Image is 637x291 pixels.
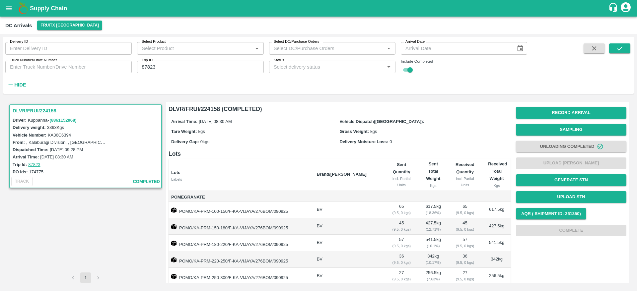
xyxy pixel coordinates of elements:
div: ( 9.5, 0 kgs) [453,243,478,249]
td: 45 [447,218,483,235]
td: POMO/KA-PRM-180-220/F-KA-VIJAYA/276BOM/090925 [169,235,312,251]
div: ( 18.36 %) [425,210,442,216]
td: 65 [384,202,419,218]
span: completed [133,178,160,186]
a: Supply Chain [30,4,608,13]
div: ( 16.1 %) [425,243,442,249]
label: , Kalaburagi Division, , [GEOGRAPHIC_DATA] [26,140,115,145]
strong: Hide [14,82,26,87]
div: ( 9.5, 0 kgs) [453,226,478,232]
div: Kgs [425,183,442,189]
label: Truck Number/Drive Number [10,58,57,63]
button: Upload STN [516,191,626,203]
td: BV [312,268,384,284]
label: Select Product [142,39,166,44]
button: Open [385,44,393,53]
span: kgs [370,129,377,134]
div: ( 12.71 %) [425,226,442,232]
input: Enter Delivery ID [5,42,132,55]
td: BV [312,202,384,218]
b: Sent Total Weight [426,161,440,181]
div: ( 9.5, 0 kgs) [389,210,414,216]
button: Open [385,63,393,71]
label: Arrival Date [405,39,425,44]
div: ( 9.5, 0 kgs) [389,276,414,282]
td: BV [312,235,384,251]
td: BV [312,218,384,235]
td: 427.5 kg [419,218,447,235]
label: KA36C6394 [48,133,71,138]
img: box [171,274,177,279]
img: box [171,241,177,246]
td: 342 kg [419,251,447,268]
button: Sampling [516,124,626,136]
div: Labels [171,176,312,182]
div: ( 9.5, 0 kgs) [453,276,478,282]
b: Received Total Weight [488,161,507,181]
label: Tare Weight: [171,129,197,134]
a: 87823 [28,162,40,167]
div: Include Completed [401,58,527,64]
b: Supply Chain [30,5,67,12]
td: BV [312,251,384,268]
span: Kuppanna - [28,118,77,123]
td: 617.5 kg [483,202,511,218]
button: Choose date [514,42,527,55]
b: Received Quantity [456,162,474,174]
div: ( 9.5, 0 kgs) [453,210,478,216]
img: box [171,224,177,229]
input: Select DC/Purchase Orders [271,44,374,53]
input: Arrival Date [401,42,511,55]
td: 541.5 kg [419,235,447,251]
div: incl. Partial Units [389,176,414,188]
td: 36 [447,251,483,268]
label: [DATE] 08:30 AM [40,154,73,159]
label: Delivery Moisture Loss: [340,139,389,144]
label: Dispatched Time: [13,147,48,152]
div: ( 9.5, 0 kgs) [389,243,414,249]
b: Lots [171,170,180,175]
a: (8861152968) [50,118,77,123]
label: Driver: [13,118,27,123]
b: Brand/[PERSON_NAME] [317,172,367,177]
input: Enter Trip ID [137,61,263,73]
img: box [171,257,177,262]
td: POMO/KA-PRM-150-180/F-KA-VIJAYA/276BOM/090925 [169,218,312,235]
h3: DLVR/FRUI/224158 [13,106,161,115]
div: ( 7.63 %) [425,276,442,282]
label: Gross Weight: [340,129,369,134]
span: [DATE] 08:30 AM [199,119,232,124]
button: AQR ( Shipment Id: 361350) [516,208,586,220]
input: Select Product [139,44,250,53]
div: account of current user [620,1,632,15]
label: Trip ID [142,58,153,63]
nav: pagination navigation [67,272,105,283]
label: 3363 Kgs [47,125,64,130]
button: Unloading Completed [516,141,626,152]
label: Delivery weight: [13,125,46,130]
button: Record Arrival [516,107,626,119]
td: 256.5 kg [483,268,511,284]
b: Sent Quantity [393,162,410,174]
h6: DLVR/FRUI/224158 (COMPLETED) [169,104,511,114]
label: Arrival Time: [13,154,39,159]
td: 256.5 kg [419,268,447,284]
div: ( 9.5, 0 kgs) [389,226,414,232]
td: 27 [447,268,483,284]
h6: Lots [169,149,511,158]
label: Vehicle Number: [13,133,46,138]
label: [DATE] 09:28 PM [50,147,83,152]
label: Delivery Gap: [171,139,199,144]
input: Select delivery status [271,63,383,71]
label: Vehicle Dispatch([GEOGRAPHIC_DATA]): [340,119,424,124]
td: 541.5 kg [483,235,511,251]
span: kgs [198,129,205,134]
img: box [171,207,177,213]
td: 57 [447,235,483,251]
button: Hide [5,79,28,90]
label: Delivery ID [10,39,28,44]
button: page 1 [80,272,91,283]
td: 27 [384,268,419,284]
td: 342 kg [483,251,511,268]
div: ( 9.5, 0 kgs) [453,260,478,265]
